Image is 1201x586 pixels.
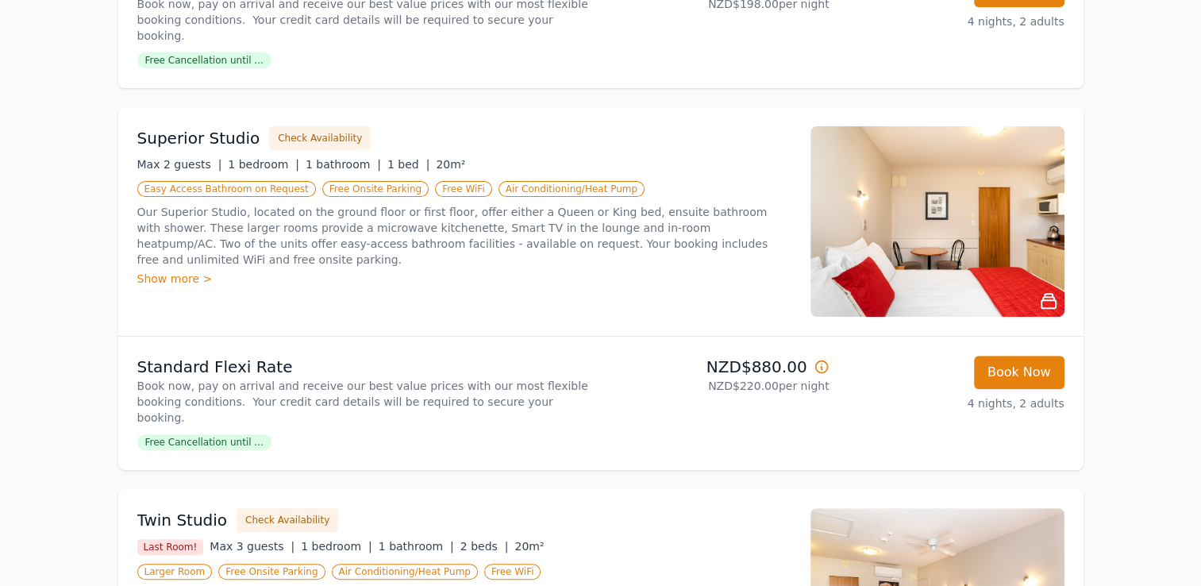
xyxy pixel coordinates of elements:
span: Free WiFi [484,564,541,580]
p: 4 nights, 2 adults [842,13,1064,29]
span: 1 bedroom | [228,158,299,171]
span: Air Conditioning/Heat Pump [498,181,645,197]
span: Free WiFi [435,181,492,197]
button: Check Availability [269,126,371,150]
h3: Twin Studio [137,509,228,531]
span: 20m² [436,158,465,171]
span: Free Cancellation until ... [137,52,271,68]
p: NZD$880.00 [607,356,830,378]
h3: Superior Studio [137,127,260,149]
span: 2 beds | [460,540,509,553]
p: Our Superior Studio, located on the ground floor or first floor, offer either a Queen or King bed... [137,204,791,268]
button: Book Now [974,356,1064,389]
p: 4 nights, 2 adults [842,395,1064,411]
span: Last Room! [137,539,204,555]
span: Max 2 guests | [137,158,222,171]
p: NZD$220.00 per night [607,378,830,394]
p: Book now, pay on arrival and receive our best value prices with our most flexible booking conditi... [137,378,595,426]
span: Free Onsite Parking [322,181,429,197]
span: Larger Room [137,564,213,580]
span: Free Cancellation until ... [137,434,271,450]
div: Show more > [137,271,791,287]
span: Air Conditioning/Heat Pump [332,564,478,580]
span: Easy Access Bathroom on Request [137,181,316,197]
span: 1 bed | [387,158,429,171]
span: 1 bedroom | [301,540,372,553]
span: 1 bathroom | [379,540,454,553]
span: Free Onsite Parking [218,564,325,580]
p: Standard Flexi Rate [137,356,595,378]
span: 1 bathroom | [306,158,381,171]
span: 20m² [514,540,544,553]
span: Max 3 guests | [210,540,294,553]
button: Check Availability [237,508,338,532]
